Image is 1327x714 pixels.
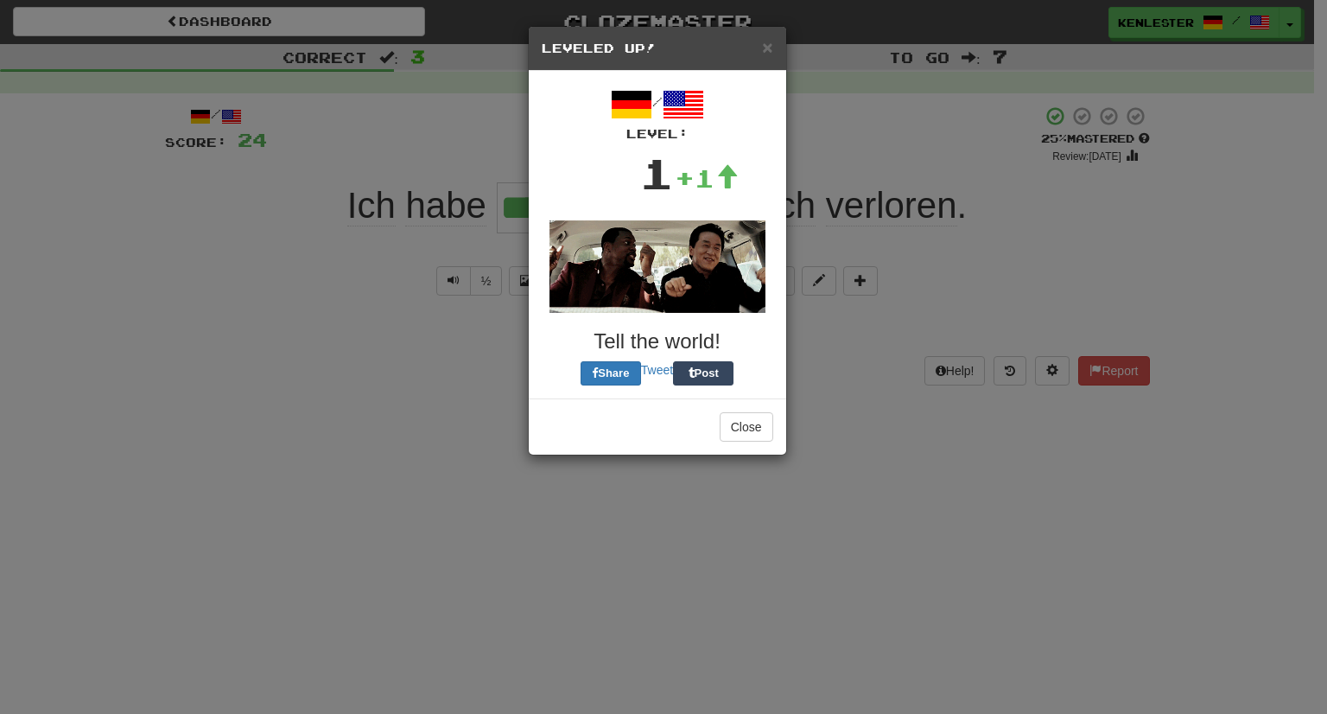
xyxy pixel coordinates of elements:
[675,161,739,195] div: +1
[542,125,773,143] div: Level:
[542,330,773,353] h3: Tell the world!
[542,40,773,57] h5: Leveled Up!
[673,361,733,386] button: Post
[762,38,772,56] button: Close
[581,361,641,386] button: Share
[542,84,773,143] div: /
[639,143,675,203] div: 1
[641,363,673,377] a: Tweet
[720,412,773,442] button: Close
[549,220,765,313] img: jackie-chan-chris-tucker-8e28c945e4edb08076433a56fe7d8633100bcb81acdffdd6d8700cc364528c3e.gif
[762,37,772,57] span: ×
